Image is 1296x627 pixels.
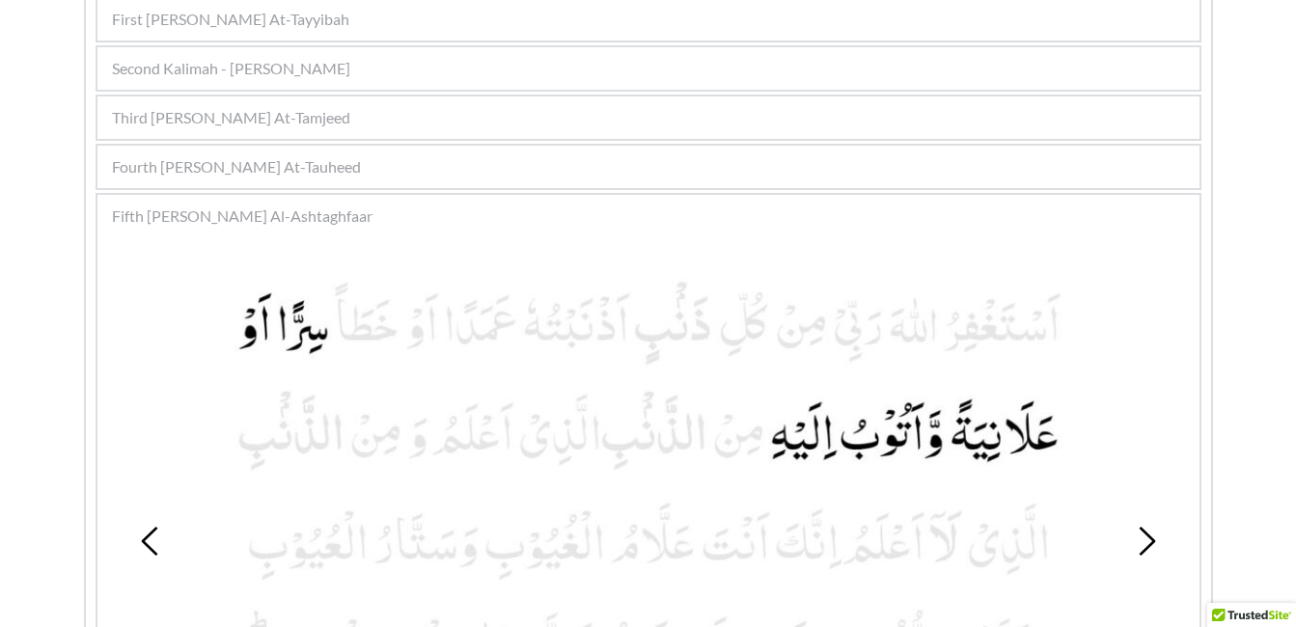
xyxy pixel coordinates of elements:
[112,204,372,228] span: Fifth [PERSON_NAME] Al-Ashtaghfaar
[112,106,350,129] span: Third [PERSON_NAME] At-Tamjeed
[112,155,361,178] span: Fourth [PERSON_NAME] At-Tauheed
[112,8,349,31] span: First [PERSON_NAME] At-Tayyibah
[112,57,350,80] span: Second Kalimah - [PERSON_NAME]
